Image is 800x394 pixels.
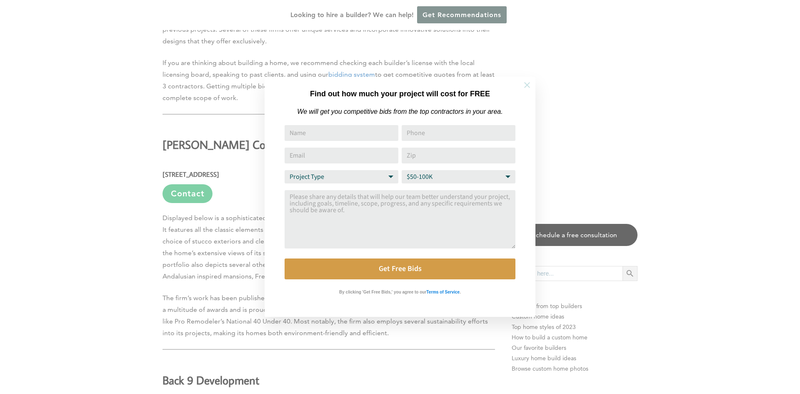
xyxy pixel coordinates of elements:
strong: By clicking 'Get Free Bids,' you agree to our [339,290,426,294]
strong: . [460,290,461,294]
a: Terms of Service [426,288,460,295]
strong: Terms of Service [426,290,460,294]
button: Get Free Bids [285,258,515,279]
button: Close [512,70,542,100]
select: Budget Range [402,170,515,183]
input: Phone [402,125,515,141]
input: Email Address [285,148,398,163]
strong: Find out how much your project will cost for FREE [310,90,490,98]
textarea: Comment or Message [285,190,515,248]
em: We will get you competitive bids from the top contractors in your area. [297,108,502,115]
input: Name [285,125,398,141]
select: Project Type [285,170,398,183]
input: Zip [402,148,515,163]
iframe: Drift Widget Chat Controller [640,334,790,384]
